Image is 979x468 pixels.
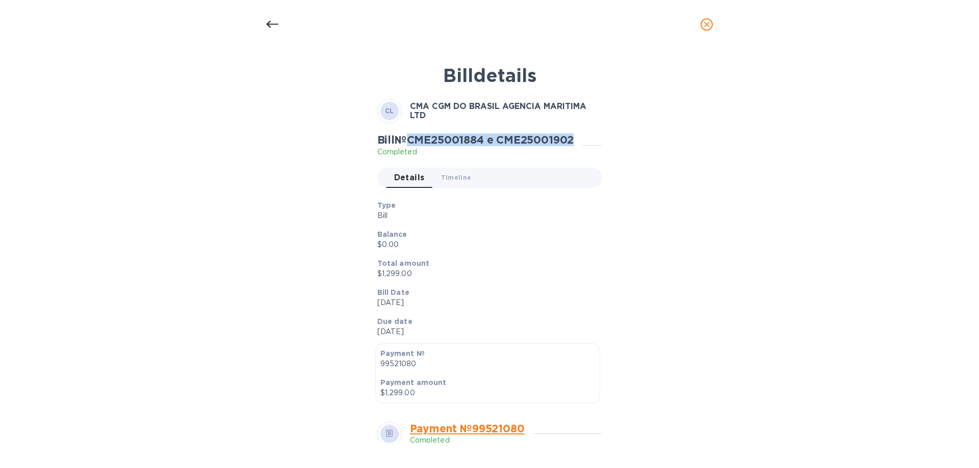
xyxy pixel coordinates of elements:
[410,422,525,435] a: Payment № 99521080
[377,297,594,308] p: [DATE]
[694,12,719,37] button: close
[377,201,396,209] b: Type
[377,268,594,279] p: $1,299.00
[377,133,574,146] h2: Bill № CME25001884 e CME25001902
[380,378,447,387] b: Payment amount
[410,101,586,121] b: CMA CGM DO BRASIL AGENCIA MARITIMA LTD
[377,326,594,337] p: [DATE]
[385,107,394,115] b: CL
[380,388,595,398] p: $1,299.00
[377,147,574,157] p: Completed
[443,64,536,87] b: Bill details
[380,359,595,369] p: 99521080
[377,288,409,296] b: Bill Date
[441,172,472,183] span: Timeline
[377,317,413,325] b: Due date
[377,259,430,267] b: Total amount
[377,230,407,238] b: Balance
[410,435,525,446] p: Completed
[377,239,594,250] p: $0.00
[380,349,425,357] b: Payment №
[394,171,425,185] span: Details
[377,210,594,221] p: Bill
